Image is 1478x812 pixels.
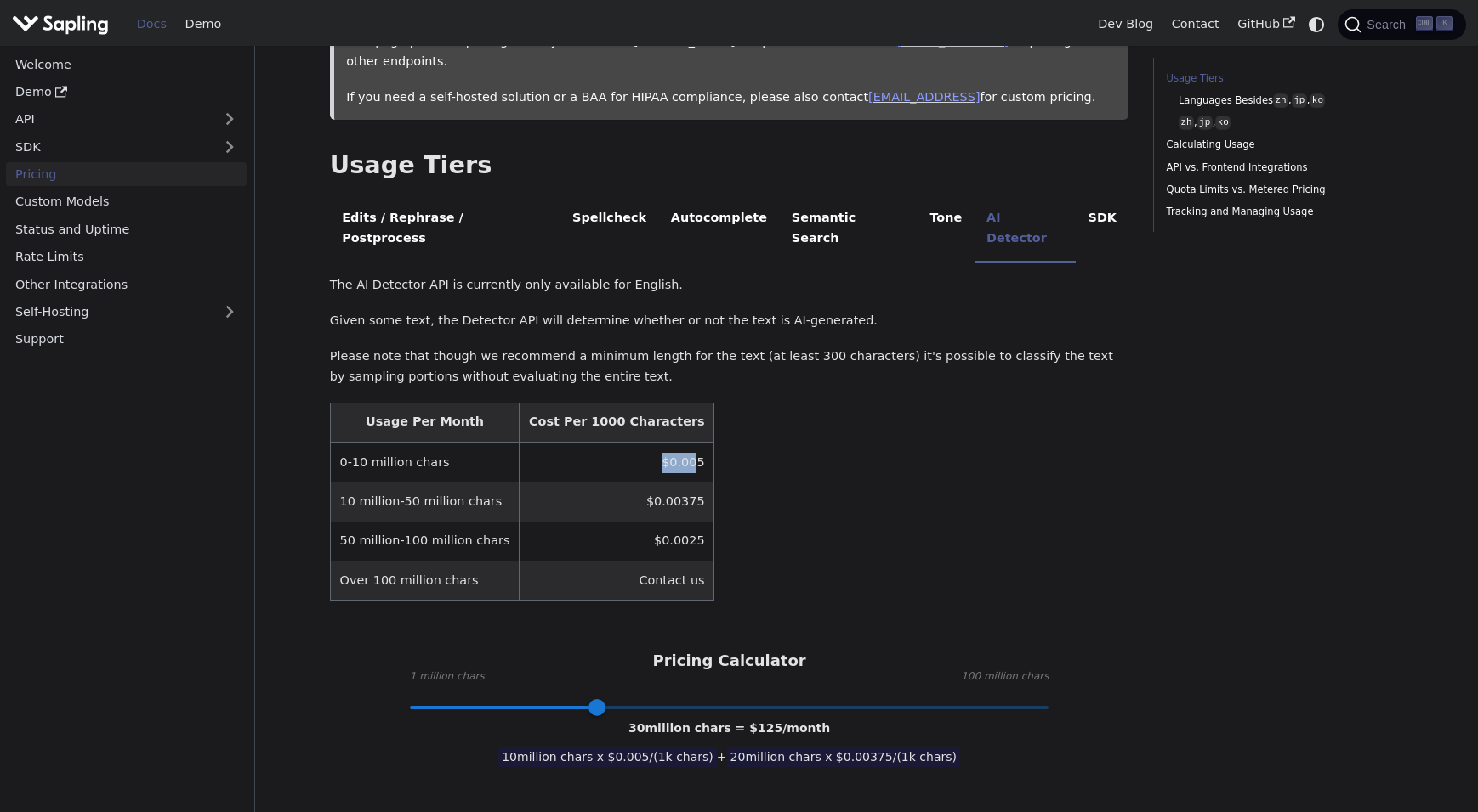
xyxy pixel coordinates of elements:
h2: Usage Tiers [330,150,1129,181]
span: 1 million chars [410,668,485,685]
a: GitHub [1228,11,1304,37]
kbd: K [1436,16,1453,31]
th: Usage Per Month [330,403,519,443]
a: Dev Blog [1089,11,1162,37]
code: ko [1215,116,1231,130]
td: Contact us [520,561,714,600]
p: This page provides pricing for only a subset of [PERSON_NAME] endpoints. Please contact for prici... [346,31,1117,72]
li: SDK [1076,196,1128,263]
h3: Pricing Calculator [652,651,805,671]
a: Tracking and Managing Usage [1167,204,1397,220]
th: Cost Per 1000 Characters [520,403,714,443]
a: Custom Models [6,189,247,214]
img: Sapling.ai [12,12,109,37]
span: Search [1361,18,1416,31]
td: 10 million-50 million chars [330,482,519,522]
td: 0-10 million chars [330,443,519,482]
li: AI Detector [975,196,1077,263]
span: 10 million chars x $ 0.005 /(1k chars) [498,747,717,767]
code: zh [1273,93,1288,108]
a: Status and Uptime [6,217,247,241]
a: [EMAIL_ADDRESS] [868,90,980,104]
a: Docs [128,11,176,37]
p: Given some text, the Detector API will determine whether or not the text is AI-generated. [330,311,1129,331]
td: 50 million-100 million chars [330,522,519,561]
a: Support [6,327,247,352]
a: Sapling.ai [12,12,115,37]
button: Search (Ctrl+K) [1338,9,1465,40]
a: Calculating Usage [1167,137,1397,153]
li: Semantic Search [779,196,918,263]
li: Spellcheck [560,196,659,263]
span: 20 million chars x $ 0.00375 /(1k chars) [727,747,960,767]
a: SDK [6,134,213,159]
button: Expand sidebar category 'API' [213,107,247,132]
a: Quota Limits vs. Metered Pricing [1167,182,1397,198]
a: Usage Tiers [1167,70,1397,87]
span: 100 million chars [961,668,1049,685]
span: + [717,750,727,764]
td: Over 100 million chars [330,561,519,600]
li: Edits / Rephrase / Postprocess [330,196,560,263]
p: Please note that though we recommend a minimum length for the text (at least 300 characters) it's... [330,347,1129,387]
p: If you need a self-hosted solution or a BAA for HIPAA compliance, please also contact for custom ... [346,87,1117,108]
a: API [6,107,213,132]
td: $0.005 [520,443,714,482]
a: Rate Limits [6,245,247,269]
p: The AI Detector API is currently only available for English. [330,275,1129,296]
li: Autocomplete [658,196,779,263]
button: Switch between dark and light mode (currently system mode) [1305,12,1329,37]
a: Demo [6,80,247,104]
a: Demo [176,11,230,37]
a: Languages Besideszh,jp,ko [1179,93,1391,109]
code: ko [1310,93,1325,108]
a: Pricing [6,162,247,187]
a: zh,jp,ko [1179,115,1391,131]
a: Self-Hosting [6,300,247,324]
code: zh [1179,116,1194,130]
span: 30 million chars = $ 125 /month [628,721,830,735]
button: Expand sidebar category 'SDK' [213,134,247,159]
td: $0.00375 [520,482,714,522]
a: API vs. Frontend Integrations [1167,160,1397,176]
code: jp [1197,116,1213,130]
li: Tone [918,196,975,263]
a: Other Integrations [6,272,247,296]
a: Welcome [6,52,247,76]
code: jp [1292,93,1307,108]
a: Contact [1163,11,1229,37]
td: $0.0025 [520,522,714,561]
